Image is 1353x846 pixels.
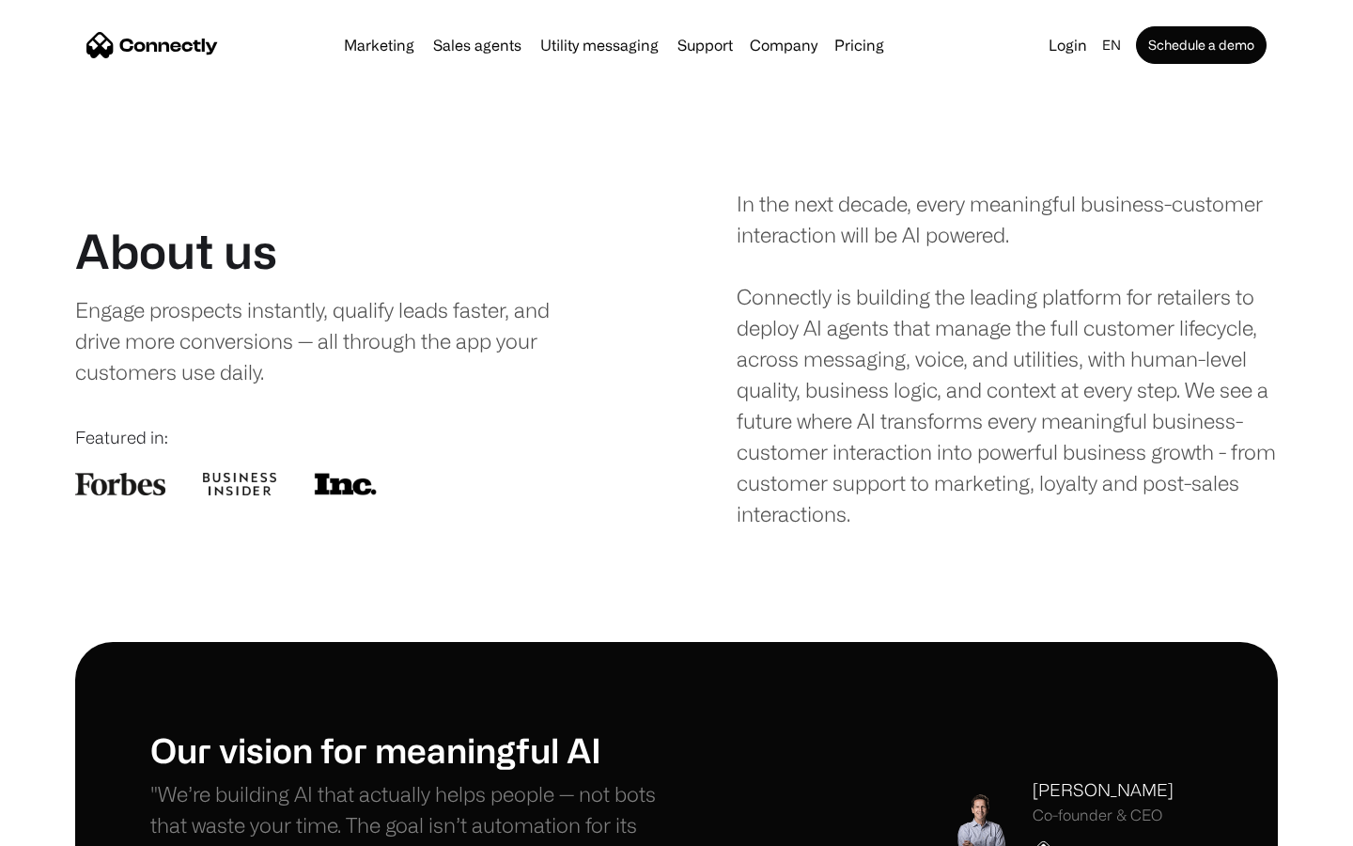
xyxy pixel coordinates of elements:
div: Co-founder & CEO [1033,807,1174,824]
a: Login [1041,32,1095,58]
a: Marketing [336,38,422,53]
ul: Language list [38,813,113,839]
div: In the next decade, every meaningful business-customer interaction will be AI powered. Connectly ... [737,188,1278,529]
div: [PERSON_NAME] [1033,777,1174,803]
a: Pricing [827,38,892,53]
div: en [1102,32,1121,58]
a: Utility messaging [533,38,666,53]
div: Featured in: [75,425,616,450]
div: Company [750,32,817,58]
a: Support [670,38,740,53]
h1: Our vision for meaningful AI [150,729,676,770]
h1: About us [75,223,277,279]
div: Engage prospects instantly, qualify leads faster, and drive more conversions — all through the ap... [75,294,589,387]
a: Schedule a demo [1136,26,1267,64]
a: Sales agents [426,38,529,53]
aside: Language selected: English [19,811,113,839]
